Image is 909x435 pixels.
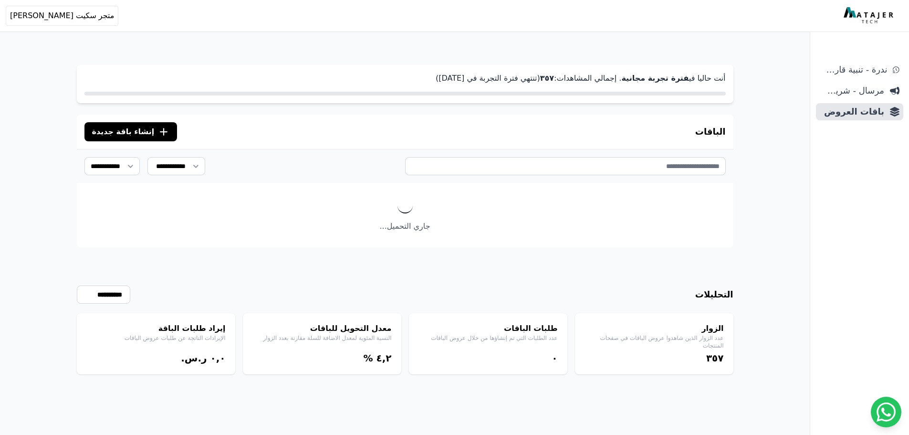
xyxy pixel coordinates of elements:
p: أنت حاليا في . إجمالي المشاهدات: (تنتهي فترة التجربة في [DATE]) [84,73,726,84]
h4: طلبات الباقات [418,323,558,334]
span: مرسال - شريط دعاية [820,84,884,97]
p: النسبة المئوية لمعدل الاضافة للسلة مقارنة بعدد الزوار [252,334,392,342]
strong: فترة تجربة مجانية [621,74,689,83]
button: متجر سكيت [PERSON_NAME] [6,6,118,26]
bdi: ۰,۰ [210,352,225,364]
img: MatajerTech Logo [844,7,896,24]
h4: معدل التحويل للباقات [252,323,392,334]
bdi: ٤,٢ [376,352,391,364]
h4: إيراد طلبات الباقة [86,323,226,334]
h4: الزوار [585,323,724,334]
span: ر.س. [181,352,207,364]
span: باقات العروض [820,105,884,118]
div: ۳٥٧ [585,351,724,365]
button: إنشاء باقة جديدة [84,122,178,141]
span: % [363,352,373,364]
span: متجر سكيت [PERSON_NAME] [10,10,114,21]
p: الإيرادات الناتجة عن طلبات عروض الباقات [86,334,226,342]
span: إنشاء باقة جديدة [92,126,155,138]
p: عدد الطلبات التي تم إنشاؤها من خلال عروض الباقات [418,334,558,342]
span: ندرة - تنبية قارب علي النفاذ [820,63,887,76]
div: ۰ [418,351,558,365]
p: عدد الزوار الذين شاهدوا عروض الباقات في صفحات المنتجات [585,334,724,350]
strong: ۳٥٧ [540,74,554,83]
h3: التحليلات [695,288,733,301]
p: جاري التحميل... [77,221,733,232]
h3: الباقات [695,125,726,138]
